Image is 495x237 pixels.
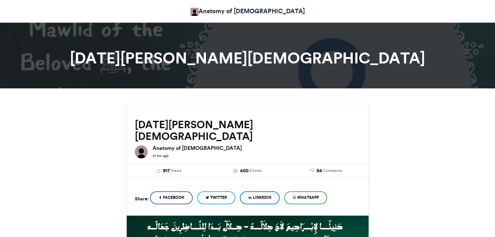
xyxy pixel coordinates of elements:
[297,195,319,200] span: WhatsApp
[190,6,305,16] a: Anatomy of [DEMOGRAPHIC_DATA]
[468,211,489,231] iframe: chat widget
[163,195,184,200] span: Facebook
[284,191,327,204] a: WhatsApp
[153,153,168,158] small: 21 hrs ago
[240,191,280,204] a: LinkedIn
[250,168,262,174] span: Entries
[150,191,193,204] a: Facebook
[210,195,227,200] span: Twitter
[68,50,427,66] h1: [DATE][PERSON_NAME][DEMOGRAPHIC_DATA]
[323,168,342,174] span: Comments
[317,167,322,175] span: 54
[213,167,282,175] a: 400 Entries
[190,8,199,16] img: Umar Hamza
[135,195,149,203] h5: Share:
[197,191,235,204] a: Twitter
[253,195,271,200] span: LinkedIn
[292,167,360,175] a: 54 Comments
[171,168,181,174] span: Views
[135,119,360,142] h2: [DATE][PERSON_NAME][DEMOGRAPHIC_DATA]
[135,167,204,175] a: 917 Views
[135,145,148,158] img: Anatomy of Sufism
[240,167,249,175] span: 400
[163,167,170,175] span: 917
[153,145,360,151] h6: Anatomy of [DEMOGRAPHIC_DATA]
